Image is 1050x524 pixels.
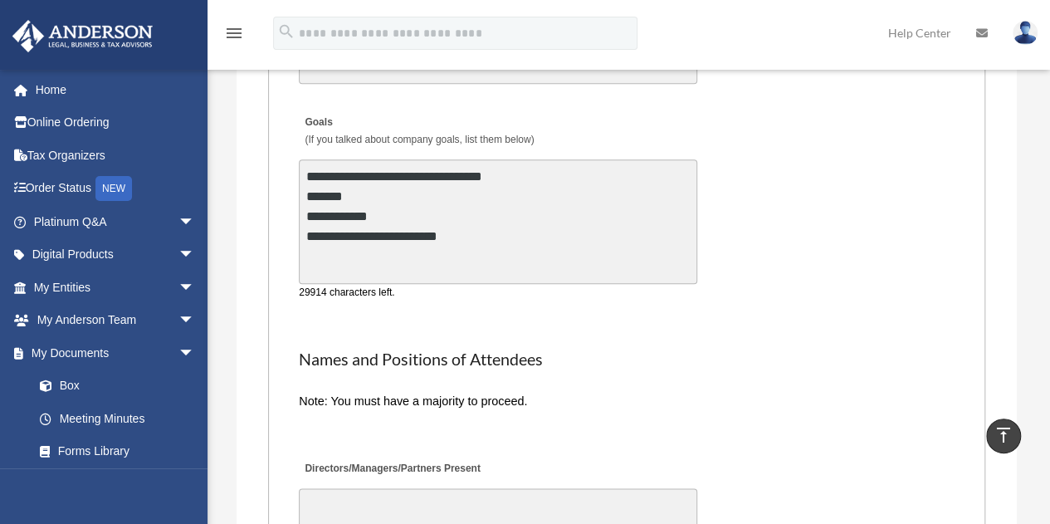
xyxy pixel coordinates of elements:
[178,336,212,370] span: arrow_drop_down
[12,336,220,370] a: My Documentsarrow_drop_down
[277,22,295,41] i: search
[7,20,158,52] img: Anderson Advisors Platinum Portal
[299,284,697,301] div: 29914 characters left.
[299,348,955,371] h2: Names and Positions of Attendees
[299,458,485,480] label: Directors/Managers/Partners Present
[178,304,212,338] span: arrow_drop_down
[305,134,534,145] span: (If you talked about company goals, list them below)
[178,205,212,239] span: arrow_drop_down
[178,238,212,272] span: arrow_drop_down
[12,304,220,337] a: My Anderson Teamarrow_drop_down
[986,419,1021,453] a: vertical_align_top
[12,73,220,106] a: Home
[12,106,220,140] a: Online Ordering
[299,394,527,408] span: Note: You must have a majority to proceed.
[994,425,1013,445] i: vertical_align_top
[23,402,212,435] a: Meeting Minutes
[12,172,220,206] a: Order StatusNEW
[224,29,244,43] a: menu
[23,435,220,468] a: Forms Library
[12,238,220,272] a: Digital Productsarrow_drop_down
[224,23,244,43] i: menu
[23,370,220,403] a: Box
[178,271,212,305] span: arrow_drop_down
[12,271,220,304] a: My Entitiesarrow_drop_down
[95,176,132,201] div: NEW
[1013,21,1038,45] img: User Pic
[299,112,538,152] label: Goals
[12,139,220,172] a: Tax Organizers
[23,468,220,501] a: Notarize
[12,205,220,238] a: Platinum Q&Aarrow_drop_down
